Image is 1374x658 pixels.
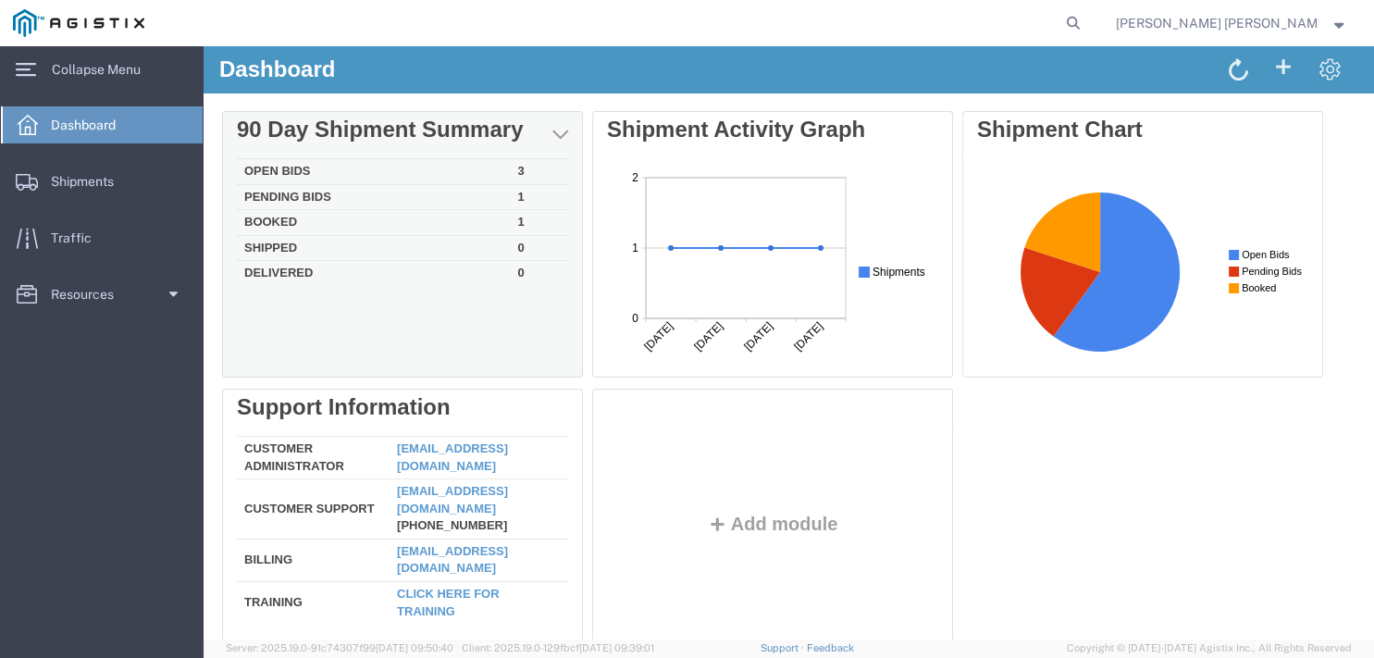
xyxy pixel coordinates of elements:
a: Shipments [1,163,203,200]
text: Shipments [266,99,318,112]
a: Feedback [807,642,854,653]
span: Dashboard [51,106,129,143]
span: Dhanya Dinesh [1116,13,1318,33]
span: Copyright © [DATE]-[DATE] Agistix Inc., All Rights Reserved [1067,640,1352,656]
a: Resources [1,276,203,313]
td: Training [33,535,186,574]
text: Open Bids [265,82,313,93]
td: Customer Administrator [33,391,186,433]
td: Shipped [33,189,307,215]
td: 0 [307,189,365,215]
text: [DATE] [84,153,118,187]
text: 2 [25,5,31,18]
a: Traffic [1,219,203,256]
text: [DATE] [34,153,68,187]
iframe: FS Legacy Container [204,46,1374,639]
div: Shipment Chart [774,70,1105,96]
div: Shipment Activity Graph [403,70,735,96]
a: [EMAIL_ADDRESS][DOMAIN_NAME] [193,498,304,529]
span: Collapse Menu [52,51,154,88]
a: Click here for training [193,540,296,572]
td: 1 [307,138,365,164]
span: Traffic [51,219,105,256]
text: Pending Bids [265,99,325,110]
text: Booked [265,116,299,127]
span: Client: 2025.19.0-129fbcf [462,642,654,653]
a: Support [761,642,807,653]
text: 1 [25,75,31,88]
a: [EMAIL_ADDRESS][DOMAIN_NAME] [193,438,304,469]
a: Dashboard [1,106,203,143]
text: [DATE] [184,153,218,187]
button: Add module [499,467,640,488]
td: Delivered [33,215,307,236]
button: [PERSON_NAME] [PERSON_NAME] [1115,12,1348,34]
span: [DATE] 09:50:40 [376,642,453,653]
a: [EMAIL_ADDRESS][DOMAIN_NAME] [193,395,304,427]
span: Server: 2025.19.0-91c74307f99 [226,642,453,653]
span: Shipments [51,163,127,200]
text: [DATE] [134,153,168,187]
span: Resources [51,276,127,313]
td: Customer Support [33,433,186,493]
td: Billing [33,492,186,535]
td: Pending Bids [33,138,307,164]
td: 3 [307,113,365,139]
img: logo [13,9,144,37]
text: 0 [25,145,31,158]
td: 1 [307,164,365,190]
td: [PHONE_NUMBER] [186,433,365,493]
div: Support Information [33,348,365,374]
td: 0 [307,215,365,236]
span: [DATE] 09:39:01 [579,642,654,653]
td: Booked [33,164,307,190]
